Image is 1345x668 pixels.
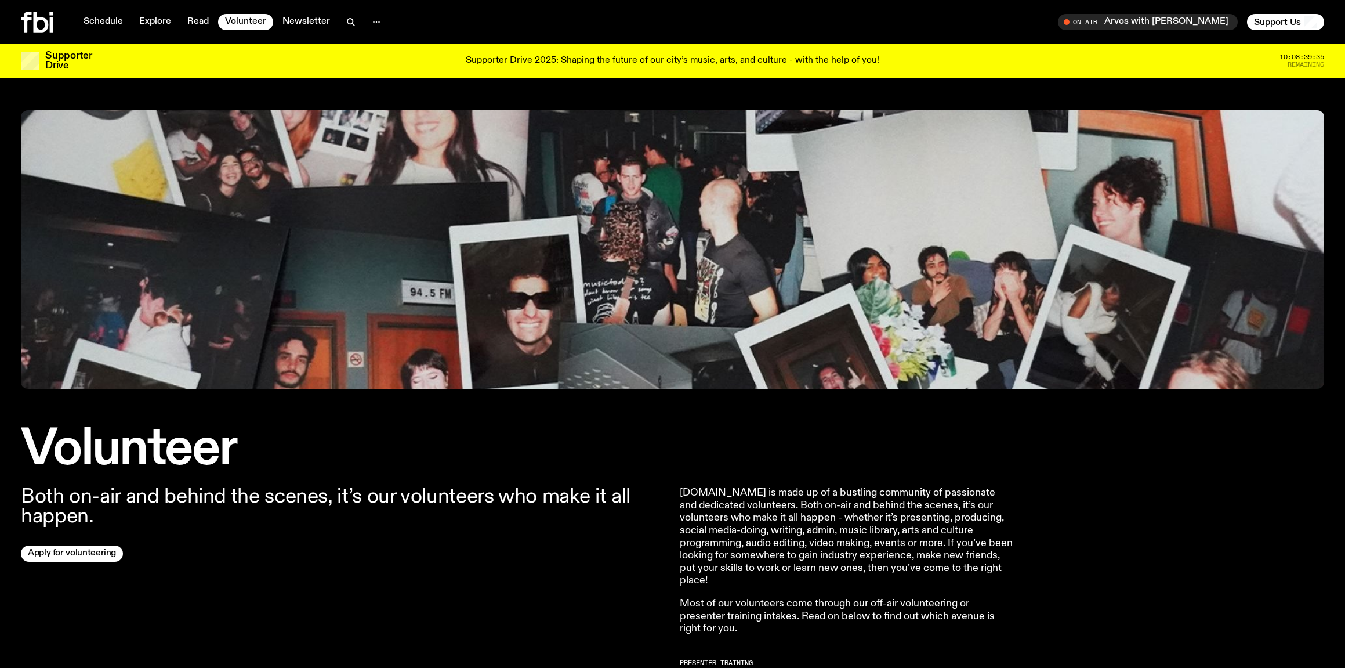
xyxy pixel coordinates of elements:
a: Apply for volunteering [21,546,123,562]
p: [DOMAIN_NAME] is made up of a bustling community of passionate and dedicated volunteers. Both on-... [680,487,1014,587]
a: Volunteer [218,14,273,30]
h3: Supporter Drive [45,51,92,71]
a: Newsletter [275,14,337,30]
span: Remaining [1288,62,1324,68]
a: Schedule [77,14,130,30]
a: Explore [132,14,178,30]
button: Support Us [1247,14,1324,30]
h2: Presenter Training [680,660,1014,666]
button: On AirArvos with [PERSON_NAME] [1058,14,1238,30]
p: Most of our volunteers come through our off-air volunteering or presenter training intakes. Read ... [680,598,1014,635]
img: A collage of photographs and polaroids showing FBI volunteers. [21,110,1324,389]
span: Support Us [1254,17,1301,27]
p: Both on-air and behind the scenes, it’s our volunteers who make it all happen. [21,487,666,526]
span: 10:08:39:35 [1279,54,1324,60]
h1: Volunteer [21,426,666,473]
a: Read [180,14,216,30]
p: Supporter Drive 2025: Shaping the future of our city’s music, arts, and culture - with the help o... [466,56,879,66]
